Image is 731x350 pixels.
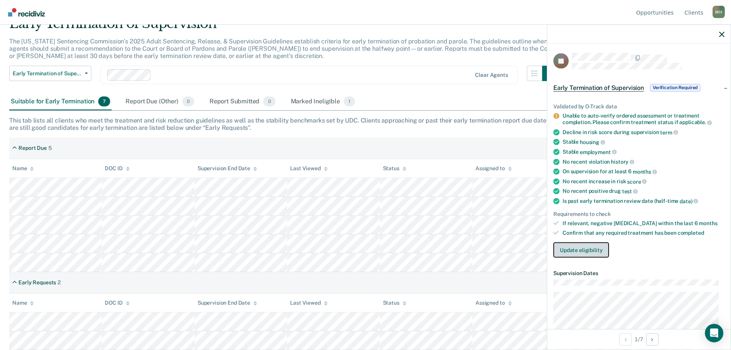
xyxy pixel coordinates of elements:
[553,242,609,257] button: Update eligibility
[547,75,731,100] div: Early Termination of SupervisionVerification Required
[105,165,129,172] div: DOC ID
[105,300,129,306] div: DOC ID
[611,159,634,165] span: history
[680,198,698,204] span: date)
[678,230,704,236] span: completed
[383,300,406,306] div: Status
[563,158,724,165] div: No recent violation
[124,93,195,110] div: Report Due (Other)
[9,38,555,60] p: The [US_STATE] Sentencing Commission’s 2025 Adult Sentencing, Release, & Supervision Guidelines e...
[699,220,717,226] span: months
[563,188,724,195] div: No recent positive drug
[633,168,657,174] span: months
[563,178,724,185] div: No recent increase in risk
[18,279,56,286] div: Early Requests
[646,333,658,345] button: Next Opportunity
[475,300,512,306] div: Assigned to
[18,145,47,151] div: Report Due
[547,329,731,349] div: 1 / 7
[627,178,647,184] span: score
[13,70,82,77] span: Early Termination of Supervision
[705,324,723,342] div: Open Intercom Messenger
[9,117,722,131] div: This tab lists all clients who meet the treatment and risk reduction guidelines as well as the st...
[563,197,724,204] div: Is past early termination review date (half-time
[344,96,355,106] span: 1
[563,168,724,175] div: On supervision for at least 6
[619,333,632,345] button: Previous Opportunity
[98,96,110,106] span: 7
[12,165,34,172] div: Name
[475,72,508,78] div: Clear agents
[553,211,724,217] div: Requirements to check
[563,148,724,155] div: Stable
[8,8,45,17] img: Recidiviz
[58,279,61,286] div: 2
[289,93,357,110] div: Marked Ineligible
[290,165,327,172] div: Last Viewed
[553,103,724,109] div: Validated by O-Track data
[622,188,638,194] span: test
[208,93,277,110] div: Report Submitted
[563,220,724,227] div: If relevant, negative [MEDICAL_DATA] within the last 6
[563,129,724,136] div: Decline in risk score during supervision
[475,165,512,172] div: Assigned to
[580,149,616,155] span: employment
[198,165,257,172] div: Supervision End Date
[563,139,724,146] div: Stable
[563,230,724,236] div: Confirm that any required treatment has been
[563,113,724,126] div: Unable to auto-verify ordered assessment or treatment completion. Please confirm treatment status...
[660,129,678,135] span: term
[580,139,605,145] span: housing
[713,6,725,18] button: Profile dropdown button
[198,300,257,306] div: Supervision End Date
[263,96,275,106] span: 0
[182,96,194,106] span: 0
[383,165,406,172] div: Status
[553,84,644,91] span: Early Termination of Supervision
[553,270,724,276] dt: Supervision Dates
[12,300,34,306] div: Name
[713,6,725,18] div: M H
[9,93,112,110] div: Suitable for Early Termination
[48,145,52,151] div: 5
[9,16,558,38] div: Early Termination of Supervision
[290,300,327,306] div: Last Viewed
[650,84,700,91] span: Verification Required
